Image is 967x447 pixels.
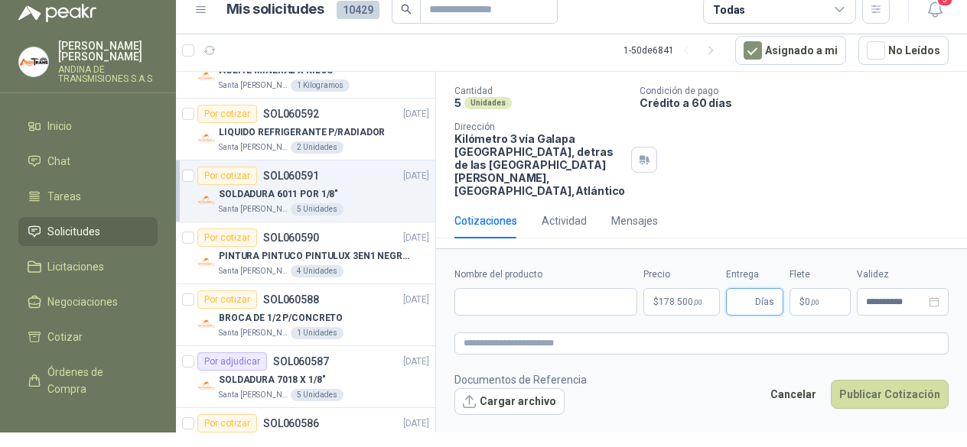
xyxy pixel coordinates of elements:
p: [DATE] [403,416,429,431]
p: SOL060590 [263,232,319,243]
p: PINTURA PINTUCO PINTULUX 3EN1 NEGRO X G [219,249,409,264]
a: Licitaciones [18,252,158,281]
span: $ [799,297,805,306]
span: Inicio [47,118,72,134]
p: [DATE] [403,293,429,307]
span: ,00 [810,298,819,306]
a: Tareas [18,182,158,211]
div: Por cotizar [197,105,257,123]
p: Dirección [454,121,625,132]
div: Unidades [464,97,512,109]
a: Por cotizarSOL060591[DATE] Company LogoSOLDADURA 6011 POR 1/8"Santa [PERSON_NAME]5 Unidades [176,160,435,222]
img: Company Logo [197,315,216,333]
span: 0 [805,297,819,306]
img: Company Logo [197,67,216,86]
div: Por cotizar [197,228,257,247]
a: Por cotizarSOL060590[DATE] Company LogoPINTURA PINTUCO PINTULUX 3EN1 NEGRO X GSanta [PERSON_NAME]... [176,222,435,284]
button: Cancelar [762,380,825,409]
img: Logo peakr [18,4,96,22]
p: [DATE] [403,355,429,369]
div: 1 Unidades [291,327,343,339]
img: Company Logo [19,47,48,76]
span: Licitaciones [47,258,104,275]
span: Negociaciones [47,293,118,310]
p: Crédito a 60 días [640,96,961,109]
div: 4 Unidades [291,265,343,277]
p: Kilómetro 3 vía Galapa [GEOGRAPHIC_DATA], detras de las [GEOGRAPHIC_DATA][PERSON_NAME], [GEOGRAPH... [454,132,625,197]
p: Documentos de Referencia [454,371,587,388]
span: ,00 [693,298,702,306]
p: SOL060591 [263,170,319,181]
p: 5 [454,96,461,109]
button: Asignado a mi [735,36,846,65]
p: ANDINA DE TRANSMISIONES S.A.S [58,65,158,83]
span: Solicitudes [47,223,100,240]
p: Cantidad [454,86,627,96]
a: Por cotizarSOL060588[DATE] Company LogoBROCA DE 1/2 P/CONCRETOSanta [PERSON_NAME]1 Unidades [176,284,435,346]
div: Por cotizar [197,290,257,309]
a: Chat [18,147,158,176]
p: Santa [PERSON_NAME] [219,327,288,339]
div: Por cotizar [197,414,257,432]
p: SOL060588 [263,294,319,305]
div: Actividad [542,212,587,229]
p: SOLDADURA 7018 X 1/8" [219,373,325,387]
img: Company Logo [197,129,216,147]
p: Condición de pago [640,86,961,96]
a: Solicitudes [18,217,158,246]
p: SOL060592 [263,109,319,119]
p: [DATE] [403,231,429,245]
p: $ 0,00 [790,288,851,316]
span: search [401,4,412,15]
div: Mensajes [611,212,658,229]
div: Por cotizar [197,167,257,185]
span: Cotizar [47,329,83,345]
div: 1 - 50 de 6841 [624,38,723,63]
label: Entrega [726,267,783,282]
div: Cotizaciones [454,212,517,229]
p: LIQUIDO REFRIGERANTE P/RADIADOR [219,125,385,140]
img: Company Logo [197,191,216,209]
span: Chat [47,153,70,170]
button: Cargar archivo [454,388,565,416]
button: Publicar Cotización [831,380,949,409]
label: Validez [857,267,949,282]
p: Santa [PERSON_NAME] [219,79,288,92]
a: Por cotizarSOL060592[DATE] Company LogoLIQUIDO REFRIGERANTE P/RADIADORSanta [PERSON_NAME]2 Unidades [176,99,435,160]
p: SOL060587 [273,356,329,367]
p: [PERSON_NAME] [PERSON_NAME] [58,40,158,62]
span: 178.500 [659,297,702,306]
p: Santa [PERSON_NAME] [219,141,288,154]
p: [DATE] [403,169,429,183]
div: 5 Unidades [291,203,343,215]
p: Santa [PERSON_NAME] [219,203,288,215]
button: No Leídos [858,36,949,65]
div: 2 Unidades [291,141,343,154]
a: Negociaciones [18,287,158,316]
div: 1 Kilogramos [291,79,350,92]
span: Órdenes de Compra [47,364,143,397]
span: 10429 [337,1,379,19]
p: [DATE] [403,107,429,121]
a: Por adjudicarSOL060587[DATE] Company LogoSOLDADURA 7018 X 1/8"Santa [PERSON_NAME]5 Unidades [176,346,435,408]
label: Precio [643,267,720,282]
div: Por adjudicar [197,352,267,371]
p: BROCA DE 1/2 P/CONCRETO [219,311,343,326]
p: SOLDADURA 6011 POR 1/8" [219,187,338,202]
label: Flete [790,267,851,282]
p: SOL060586 [263,418,319,429]
div: Todas [713,2,745,18]
p: Santa [PERSON_NAME] [219,265,288,277]
a: Cotizar [18,322,158,351]
span: Tareas [47,188,81,205]
img: Company Logo [197,377,216,395]
img: Company Logo [197,253,216,271]
div: 5 Unidades [291,389,343,401]
a: Órdenes de Compra [18,358,158,403]
p: $178.500,00 [643,288,720,316]
span: Días [755,289,774,315]
p: Santa [PERSON_NAME] [219,389,288,401]
label: Nombre del producto [454,267,637,282]
a: Inicio [18,112,158,141]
